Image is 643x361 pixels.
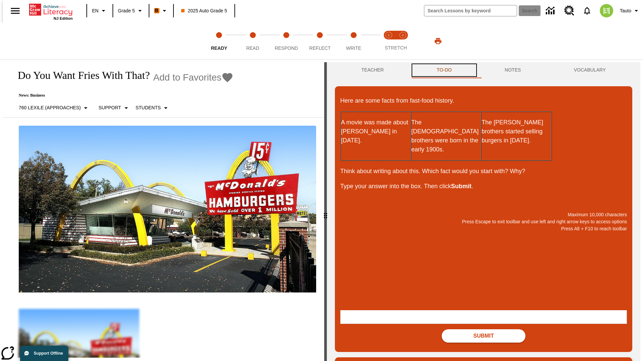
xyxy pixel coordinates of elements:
[155,6,158,15] span: B
[340,182,627,191] p: Type your answer into the box. Then click .
[600,4,613,17] img: avatar image
[393,23,413,59] button: Stretch Respond step 2 of 2
[29,2,73,20] div: Home
[20,346,68,361] button: Support Offline
[335,62,410,78] button: Teacher
[136,104,161,111] p: Students
[118,7,135,14] span: Grade 5
[92,7,98,14] span: EN
[327,62,640,361] div: activity
[5,1,25,21] button: Open side menu
[153,72,233,83] button: Add to Favorites - Do You Want Fries With That?
[341,118,411,145] p: A movie was made about [PERSON_NAME] in [DATE].
[335,62,632,78] div: Instructional Panel Tabs
[200,23,238,59] button: Ready step 1 of 5
[96,102,133,114] button: Scaffolds, Support
[340,225,627,232] p: Press Alt + F10 to reach toolbar
[340,218,627,225] p: Press Escape to exit toolbar and use left and right arrow keys to access options
[385,45,407,50] span: STRETCH
[16,102,92,114] button: Select Lexile, 760 Lexile (Approaches)
[98,104,121,111] p: Support
[275,45,298,51] span: Respond
[246,45,259,51] span: Read
[617,5,643,17] button: Profile/Settings
[324,62,327,361] div: Press Enter or Spacebar and then press right and left arrow keys to move the slider
[115,5,147,17] button: Grade: Grade 5, Select a grade
[451,183,472,190] strong: Submit
[3,5,98,11] body: Maximum 10,000 characters Press Escape to exit toolbar and use left and right arrow keys to acces...
[3,62,324,358] div: reading
[181,7,227,14] span: 2025 Auto Grade 5
[482,118,551,145] p: The [PERSON_NAME] brothers started selling burgers in [DATE].
[11,93,233,98] p: News: Business
[153,72,221,83] span: Add to Favorites
[427,35,449,47] button: Print
[11,69,150,82] h1: Do You Want Fries With That?
[54,16,73,20] span: NJ Edition
[267,23,306,59] button: Respond step 3 of 5
[542,2,560,20] a: Data Center
[19,104,81,111] p: 760 Lexile (Approaches)
[547,62,632,78] button: VOCABULARY
[334,23,373,59] button: Write step 5 of 5
[478,62,547,78] button: NOTES
[309,45,331,51] span: Reflect
[211,45,227,51] span: Ready
[442,329,525,343] button: Submit
[388,33,389,37] text: 1
[411,118,481,154] p: The [DEMOGRAPHIC_DATA] brothers were born in the early 1900s.
[424,5,517,16] input: search field
[340,96,627,105] p: Here are some facts from fast-food history.
[596,2,617,19] button: Select a new avatar
[346,45,361,51] span: Write
[379,23,399,59] button: Stretch Read step 1 of 2
[34,351,63,356] span: Support Offline
[620,7,631,14] span: Tauto
[19,126,316,293] img: One of the first McDonald's stores, with the iconic red sign and golden arches.
[233,23,272,59] button: Read step 2 of 5
[89,5,111,17] button: Language: EN, Select a language
[402,33,404,37] text: 2
[340,211,627,218] p: Maximum 10,000 characters
[133,102,172,114] button: Select Student
[340,167,627,176] p: Think about writing about this. Which fact would you start with? Why?
[410,62,478,78] button: TO-DO
[578,2,596,19] a: Notifications
[300,23,339,59] button: Reflect step 4 of 5
[151,5,171,17] button: Boost Class color is orange. Change class color
[560,2,578,20] a: Resource Center, Will open in new tab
